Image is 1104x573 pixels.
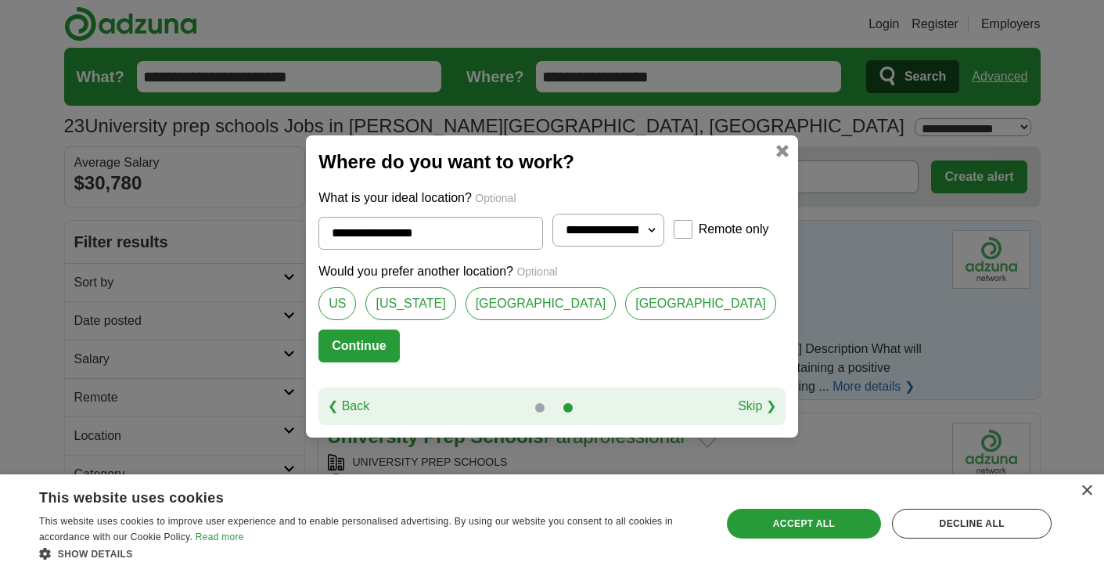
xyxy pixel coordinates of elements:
div: Accept all [727,509,882,539]
span: Optional [475,192,516,204]
a: Read more, opens a new window [196,532,244,542]
a: [GEOGRAPHIC_DATA] [625,287,776,320]
div: Close [1081,485,1092,497]
div: Decline all [892,509,1052,539]
p: Would you prefer another location? [318,262,786,281]
div: Show details [39,546,701,561]
p: What is your ideal location? [318,189,786,207]
span: Optional [516,265,557,278]
div: This website uses cookies [39,484,662,507]
span: This website uses cookies to improve user experience and to enable personalised advertising. By u... [39,516,673,542]
a: Skip ❯ [738,397,776,416]
a: [US_STATE] [365,287,455,320]
a: [GEOGRAPHIC_DATA] [466,287,617,320]
h2: Where do you want to work? [318,148,786,176]
button: Continue [318,330,399,362]
label: Remote only [699,220,769,239]
a: ❮ Back [328,397,369,416]
a: US [318,287,356,320]
span: Show details [58,549,133,560]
